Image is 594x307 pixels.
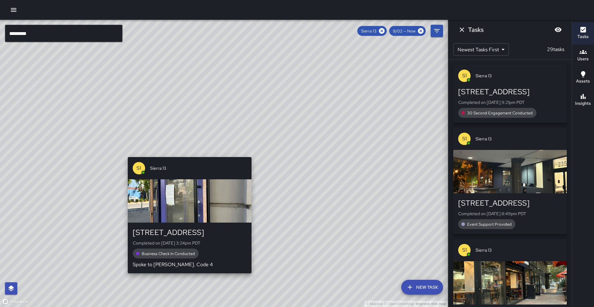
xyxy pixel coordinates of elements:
[456,23,468,36] button: Dismiss
[552,23,564,36] button: Blur
[458,211,562,217] p: Completed on [DATE] 8:49pm PDT
[575,100,591,107] h6: Insights
[458,99,562,105] p: Completed on [DATE] 9:21pm PDT
[576,78,590,85] h6: Assets
[150,165,247,171] span: Sierra 13
[389,26,426,36] div: 9/02 — Now
[453,128,567,234] button: S1Sierra 13[STREET_ADDRESS]Completed on [DATE] 8:49pm PDTEvent Support Provided
[133,261,247,268] p: Spoke to [PERSON_NAME]. Code 4
[463,222,515,227] span: Event Support Provided
[476,136,562,142] span: Sierra 13
[462,72,467,79] p: S1
[544,46,567,53] p: 29 tasks
[128,157,252,273] button: S1Sierra 13[STREET_ADDRESS]Completed on [DATE] 3:24pm PDTBusiness Check In ConductedSpoke to [PER...
[572,89,594,111] button: Insights
[476,247,562,253] span: Sierra 13
[431,25,443,37] button: Filters
[389,28,419,34] span: 9/02 — Now
[453,65,567,123] button: S1Sierra 13[STREET_ADDRESS]Completed on [DATE] 9:21pm PDT30 Second Engagement Conducted
[462,246,467,254] p: S1
[577,33,589,40] h6: Tasks
[468,25,484,35] h6: Tasks
[401,280,443,295] button: New Task
[133,240,247,246] p: Completed on [DATE] 3:24pm PDT
[458,198,562,208] div: [STREET_ADDRESS]
[357,26,387,36] div: Sierra 13
[138,251,199,256] span: Business Check In Conducted
[357,28,380,34] span: Sierra 13
[462,135,467,143] p: S1
[572,22,594,45] button: Tasks
[136,164,141,172] p: S1
[133,228,247,237] div: [STREET_ADDRESS]
[577,56,589,62] h6: Users
[458,87,562,97] div: [STREET_ADDRESS]
[453,43,509,56] div: Newest Tasks First
[463,110,536,116] span: 30 Second Engagement Conducted
[572,45,594,67] button: Users
[572,67,594,89] button: Assets
[476,73,562,79] span: Sierra 13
